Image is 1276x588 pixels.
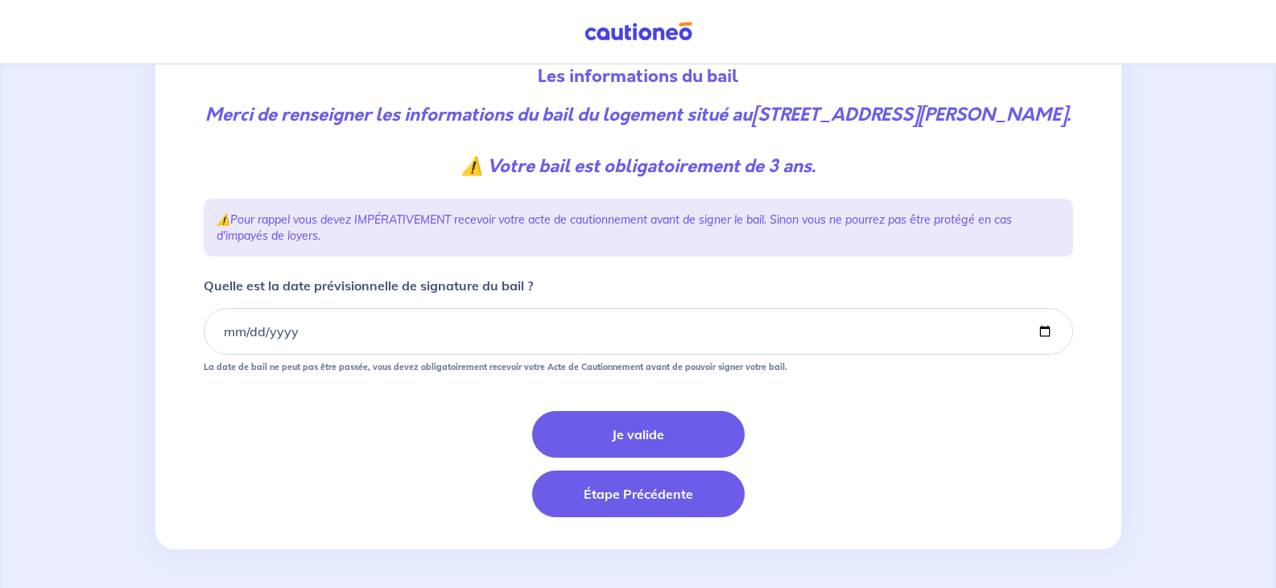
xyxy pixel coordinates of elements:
p: ⚠️ [217,212,1060,244]
strong: La date de bail ne peut pas être passée, vous devez obligatoirement recevoir votre Acte de Cautio... [204,361,787,372]
strong: ⚠️ Votre bail est obligatoirement de 3 ans. [461,154,816,179]
button: Je valide [532,411,745,458]
em: Merci de renseigner les informations du bail du logement situé au . [205,102,1071,179]
p: Les informations du bail [204,64,1073,89]
input: contract-date-placeholder [204,308,1073,355]
img: Cautioneo [578,22,699,42]
strong: [STREET_ADDRESS][PERSON_NAME] [752,102,1067,127]
em: Pour rappel vous devez IMPÉRATIVEMENT recevoir votre acte de cautionnement avant de signer le bai... [217,212,1012,243]
p: Quelle est la date prévisionnelle de signature du bail ? [204,276,533,295]
button: Étape Précédente [532,471,745,517]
